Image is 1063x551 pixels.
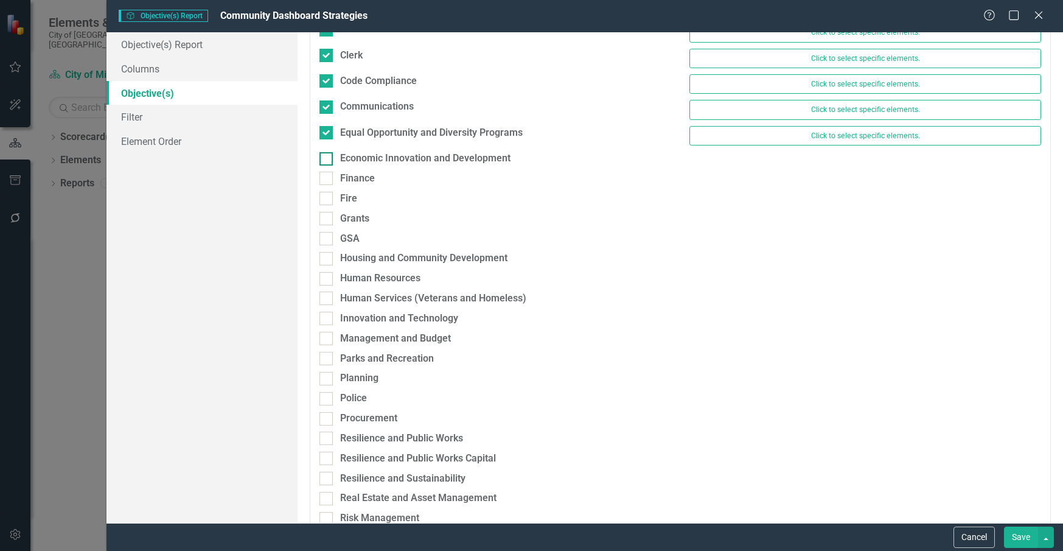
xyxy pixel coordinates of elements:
[689,23,1041,42] button: Click to select specific elements.
[340,312,458,326] div: Innovation and Technology
[340,152,511,166] div: Economic Innovation and Development
[340,232,360,246] div: GSA
[340,192,357,206] div: Fire
[340,432,463,446] div: Resilience and Public Works
[106,105,298,129] a: Filter
[340,352,434,366] div: Parks and Recreation
[1004,527,1038,548] button: Save
[340,472,465,486] div: Resilience and Sustainability
[340,100,414,114] div: Communications
[340,491,497,505] div: Real Estate and Asset Management
[340,212,369,226] div: Grants
[340,172,375,186] div: Finance
[340,371,378,385] div: Planning
[340,126,523,140] div: Equal Opportunity and Diversity Programs
[340,272,420,286] div: Human Resources
[340,251,507,265] div: Housing and Community Development
[340,511,419,525] div: Risk Management
[340,412,397,426] div: Procurement
[106,129,298,153] a: Element Order
[220,10,368,21] span: Community Dashboard Strategies
[106,32,298,57] a: Objective(s) Report
[689,100,1041,119] button: Click to select specific elements.
[106,81,298,105] a: Objective(s)
[340,292,526,306] div: Human Services (Veterans and Homeless)
[106,57,298,81] a: Columns
[119,10,208,22] span: Objective(s) Report
[689,74,1041,94] button: Click to select specific elements.
[689,49,1041,68] button: Click to select specific elements.
[340,74,417,88] div: Code Compliance
[953,527,995,548] button: Cancel
[340,391,367,405] div: Police
[340,452,496,466] div: Resilience and Public Works Capital
[340,332,451,346] div: Management and Budget
[340,49,363,63] div: Clerk
[689,126,1041,146] button: Click to select specific elements.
